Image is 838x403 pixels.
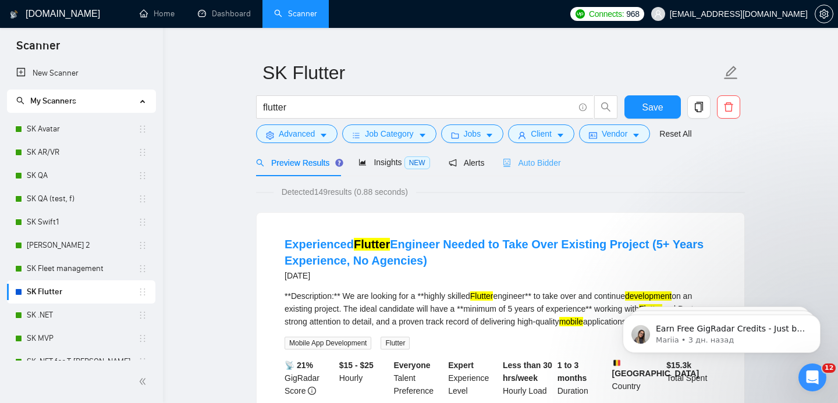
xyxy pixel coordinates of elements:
[358,158,429,167] span: Insights
[285,361,313,370] b: 📡 21%
[27,164,138,187] a: SK QA
[138,124,147,134] span: holder
[7,211,155,234] li: SK Swift1
[138,311,147,320] span: holder
[319,131,328,140] span: caret-down
[605,290,838,372] iframe: Intercom notifications сообщение
[589,8,624,20] span: Connects:
[7,327,155,350] li: SK MVP
[559,317,583,326] mark: mobile
[16,97,24,105] span: search
[138,148,147,157] span: holder
[7,37,69,62] span: Scanner
[337,359,392,397] div: Hourly
[594,95,617,119] button: search
[7,350,155,373] li: SK .NET for T-Rex
[717,95,740,119] button: delete
[16,62,146,85] a: New Scanner
[687,95,711,119] button: copy
[654,10,662,18] span: user
[404,156,430,169] span: NEW
[274,186,416,198] span: Detected 149 results (0.88 seconds)
[7,257,155,280] li: SK Fleet management
[451,131,459,140] span: folder
[7,234,155,257] li: SK Swift 2
[470,291,493,301] mark: Flutter
[7,62,155,85] li: New Scanner
[27,141,138,164] a: SK AR/VR
[263,100,574,115] input: Search Freelance Jobs...
[342,124,436,143] button: barsJob Categorycaret-down
[352,131,360,140] span: bars
[798,363,826,391] iframe: Intercom live chat
[27,234,138,257] a: [PERSON_NAME] 2
[392,359,446,397] div: Talent Preference
[508,124,574,143] button: userClientcaret-down
[555,359,610,397] div: Duration
[688,102,710,112] span: copy
[339,361,374,370] b: $15 - $25
[659,127,691,140] a: Reset All
[464,127,481,140] span: Jobs
[10,5,18,24] img: logo
[7,187,155,211] li: SK QA (test, f)
[576,9,585,19] img: upwork-logo.png
[27,117,138,141] a: SK Avatar
[262,58,721,87] input: Scanner name...
[718,102,740,112] span: delete
[394,361,431,370] b: Everyone
[589,131,597,140] span: idcard
[449,158,485,167] span: Alerts
[138,241,147,250] span: holder
[282,359,337,397] div: GigRadar Score
[138,171,147,180] span: holder
[308,387,316,395] span: info-circle
[602,127,627,140] span: Vendor
[27,187,138,211] a: SK QA (test, f)
[138,357,147,366] span: holder
[198,9,251,19] a: dashboardDashboard
[7,117,155,141] li: SK Avatar
[418,131,427,140] span: caret-down
[723,65,738,80] span: edit
[354,238,390,251] mark: Flutter
[610,359,665,397] div: Country
[256,124,338,143] button: settingAdvancedcaret-down
[579,104,587,111] span: info-circle
[7,164,155,187] li: SK QA
[138,264,147,273] span: holder
[138,287,147,297] span: holder
[138,334,147,343] span: holder
[16,96,76,106] span: My Scanners
[279,127,315,140] span: Advanced
[274,9,317,19] a: searchScanner
[358,158,367,166] span: area-chart
[27,350,138,373] a: SK .NET for T-[PERSON_NAME]
[27,327,138,350] a: SK MVP
[285,238,704,267] a: ExperiencedFlutterEngineer Needed to Take Over Existing Project (5+ Years Experience, No Agencies)
[441,124,504,143] button: folderJobscaret-down
[503,361,552,383] b: Less than 30 hrs/week
[334,158,345,168] div: Tooltip anchor
[27,257,138,280] a: SK Fleet management
[815,9,833,19] a: setting
[579,124,650,143] button: idcardVendorcaret-down
[381,337,410,349] span: Flutter
[558,361,587,383] b: 1 to 3 months
[556,131,564,140] span: caret-down
[503,159,511,167] span: robot
[7,141,155,164] li: SK AR/VR
[285,337,371,349] span: Mobile App Development
[822,363,836,373] span: 12
[531,127,552,140] span: Client
[7,304,155,327] li: SK .NET
[664,359,719,397] div: Total Spent
[7,280,155,304] li: SK Flutter
[285,269,716,283] div: [DATE]
[624,95,681,119] button: Save
[518,131,526,140] span: user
